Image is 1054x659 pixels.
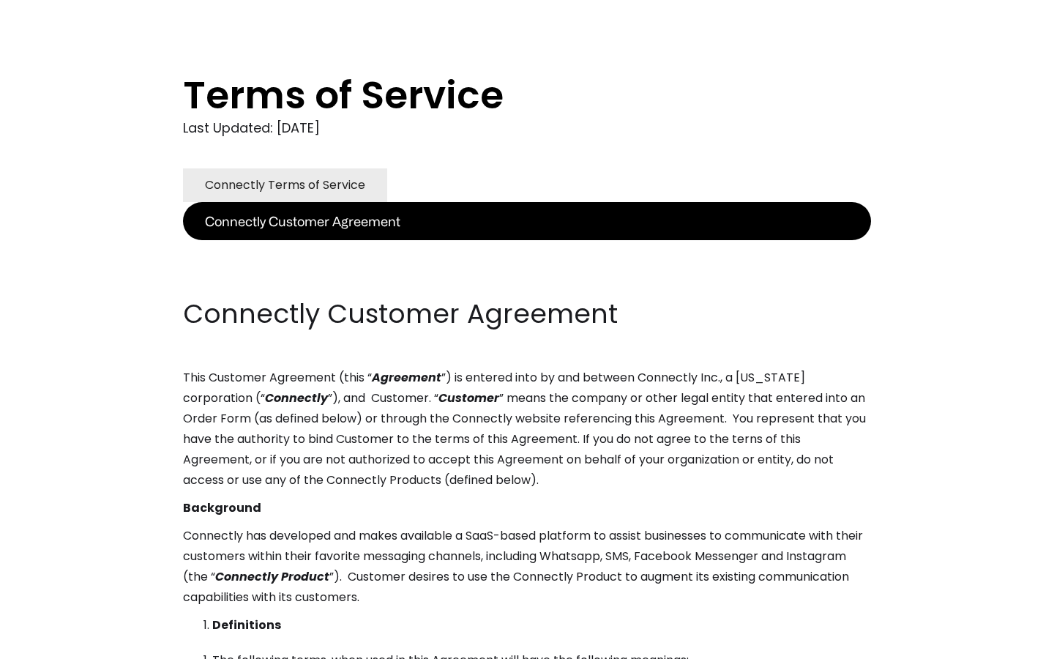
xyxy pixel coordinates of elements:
[183,240,871,261] p: ‍
[15,632,88,654] aside: Language selected: English
[183,499,261,516] strong: Background
[29,633,88,654] ul: Language list
[183,117,871,139] div: Last Updated: [DATE]
[372,369,441,386] em: Agreement
[183,73,812,117] h1: Terms of Service
[205,175,365,196] div: Connectly Terms of Service
[265,390,328,406] em: Connectly
[183,268,871,288] p: ‍
[205,211,400,231] div: Connectly Customer Agreement
[212,617,281,633] strong: Definitions
[183,526,871,608] p: Connectly has developed and makes available a SaaS-based platform to assist businesses to communi...
[215,568,329,585] em: Connectly Product
[183,296,871,332] h2: Connectly Customer Agreement
[438,390,499,406] em: Customer
[183,368,871,491] p: This Customer Agreement (this “ ”) is entered into by and between Connectly Inc., a [US_STATE] co...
